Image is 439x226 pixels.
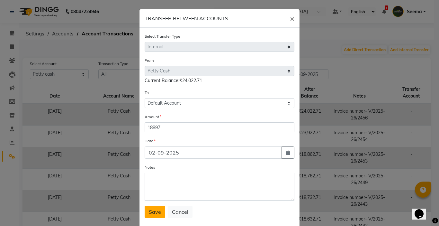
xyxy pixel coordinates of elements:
label: Amount [145,114,161,120]
span: Save [149,209,161,215]
button: Close [285,9,300,27]
h6: TRANSFER BETWEEN ACCOUNTS [145,14,228,22]
label: Date [145,138,156,144]
span: × [290,14,294,23]
label: To [145,90,149,96]
button: Save [145,206,165,218]
label: From [145,58,154,63]
iframe: chat widget [412,200,433,220]
label: Notes [145,165,155,170]
span: Current Balance:₹24,022.71 [145,78,202,83]
label: Select Transfer Type [145,33,180,39]
button: Cancel [168,206,193,218]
